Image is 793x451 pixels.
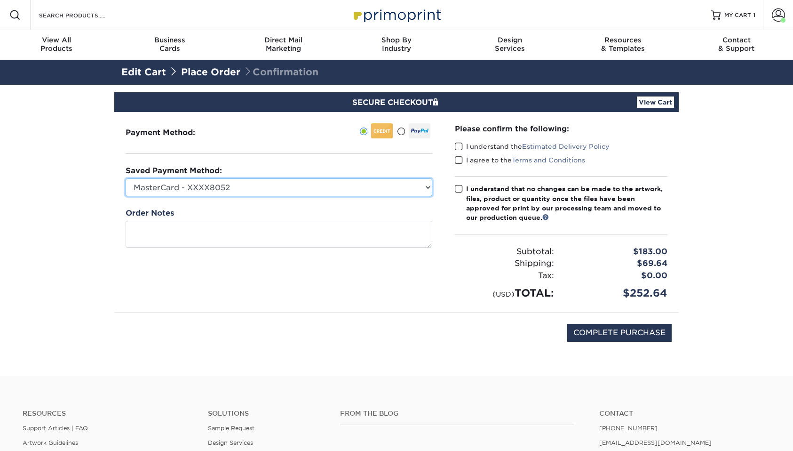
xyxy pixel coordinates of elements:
[522,143,610,150] a: Estimated Delivery Policy
[453,36,566,53] div: Services
[453,30,566,60] a: DesignServices
[599,425,658,432] a: [PHONE_NUMBER]
[352,98,441,107] span: SECURE CHECKOUT
[724,11,751,19] span: MY CART
[126,128,218,137] h3: Payment Method:
[23,439,78,446] a: Artwork Guidelines
[567,324,672,342] input: COMPLETE PURCHASE
[208,410,326,418] h4: Solutions
[453,36,566,44] span: Design
[208,425,254,432] a: Sample Request
[227,36,340,53] div: Marketing
[181,66,240,78] a: Place Order
[599,439,712,446] a: [EMAIL_ADDRESS][DOMAIN_NAME]
[448,270,561,282] div: Tax:
[566,30,680,60] a: Resources& Templates
[680,36,793,44] span: Contact
[512,156,585,164] a: Terms and Conditions
[680,30,793,60] a: Contact& Support
[23,410,194,418] h4: Resources
[455,155,585,165] label: I agree to the
[448,246,561,258] div: Subtotal:
[455,142,610,151] label: I understand the
[566,36,680,53] div: & Templates
[340,410,574,418] h4: From the Blog
[448,285,561,301] div: TOTAL:
[208,439,253,446] a: Design Services
[121,66,166,78] a: Edit Cart
[561,285,674,301] div: $252.64
[492,290,515,298] small: (USD)
[113,36,227,44] span: Business
[227,36,340,44] span: Direct Mail
[113,30,227,60] a: BusinessCards
[637,97,674,108] a: View Cart
[566,36,680,44] span: Resources
[466,184,667,223] div: I understand that no changes can be made to the artwork, files, product or quantity once the file...
[340,30,453,60] a: Shop ByIndustry
[561,270,674,282] div: $0.00
[243,66,318,78] span: Confirmation
[455,123,667,134] div: Please confirm the following:
[680,36,793,53] div: & Support
[340,36,453,53] div: Industry
[126,208,174,219] label: Order Notes
[126,165,222,177] label: Saved Payment Method:
[340,36,453,44] span: Shop By
[561,246,674,258] div: $183.00
[113,36,227,53] div: Cards
[599,410,770,418] a: Contact
[561,258,674,270] div: $69.64
[227,30,340,60] a: Direct MailMarketing
[38,9,130,21] input: SEARCH PRODUCTS.....
[23,425,88,432] a: Support Articles | FAQ
[349,5,444,25] img: Primoprint
[448,258,561,270] div: Shipping:
[753,12,755,18] span: 1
